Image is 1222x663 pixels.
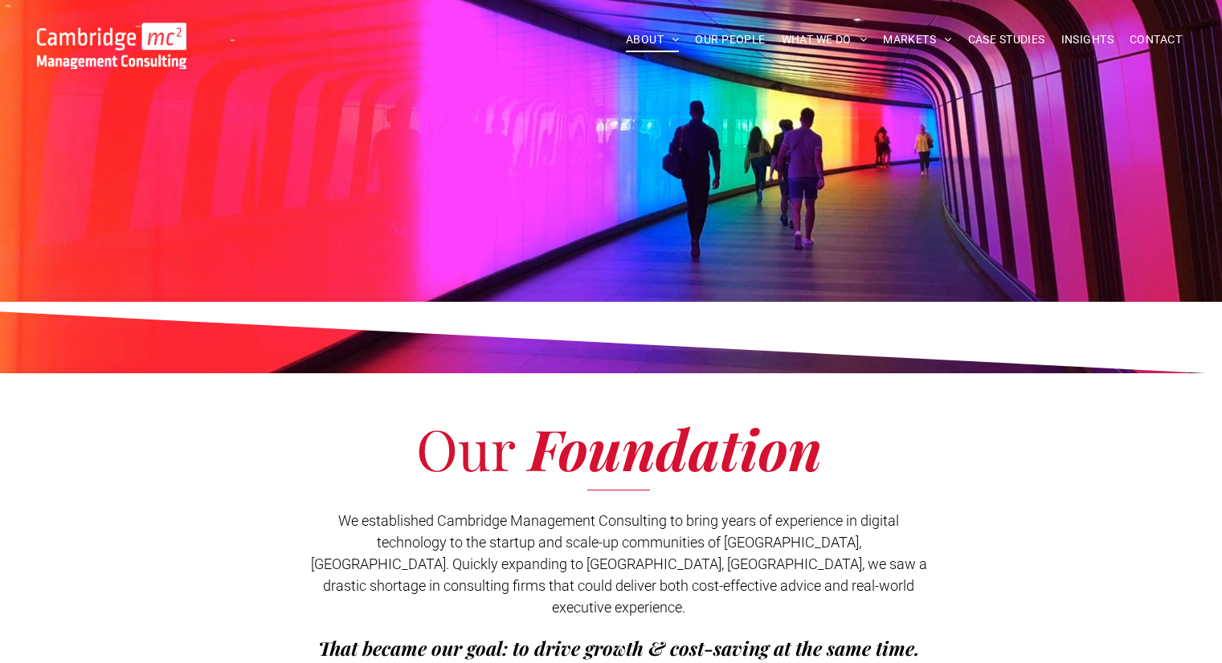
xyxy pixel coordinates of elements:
span: That became our goal: to drive growth & cost-saving at the same time. [318,635,920,661]
a: CONTACT [1122,27,1190,52]
span: Our [416,410,515,486]
span: Foundation [529,410,822,486]
a: WHAT WE DO [774,27,876,52]
a: CASE STUDIES [960,27,1053,52]
span: We established Cambridge Management Consulting to bring years of experience in digital technology... [311,512,927,616]
a: OUR PEOPLE [687,27,773,52]
a: INSIGHTS [1053,27,1122,52]
a: MARKETS [875,27,959,52]
img: Go to Homepage [37,22,186,69]
a: ABOUT [618,27,688,52]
